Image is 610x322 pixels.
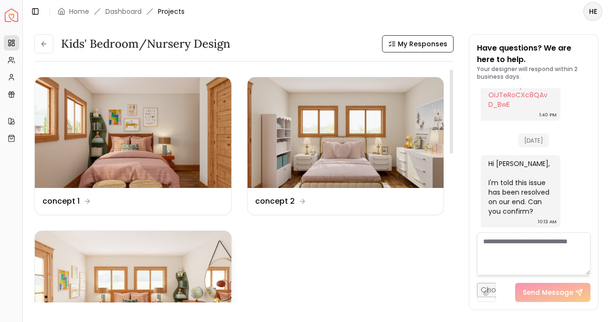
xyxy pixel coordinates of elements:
[248,77,444,188] img: concept 2
[584,3,601,20] span: HE
[538,217,557,227] div: 10:13 AM
[398,39,447,49] span: My Responses
[518,134,549,147] span: [DATE]
[61,36,230,52] h3: Kids' Bedroom/Nursery design
[477,42,590,65] p: Have questions? We are here to help.
[35,77,231,188] img: concept 1
[488,159,550,216] div: Hi [PERSON_NAME], I'm told this issue has been resolved on our end. Can you confirm?
[539,110,557,120] div: 1:40 PM
[583,2,602,21] button: HE
[247,77,445,215] a: concept 2concept 2
[69,7,89,16] a: Home
[255,196,295,207] dd: concept 2
[5,9,18,22] a: Spacejoy
[34,77,232,215] a: concept 1concept 1
[42,196,80,207] dd: concept 1
[58,7,185,16] nav: breadcrumb
[382,35,454,52] button: My Responses
[477,65,590,81] p: Your designer will respond within 2 business days.
[5,9,18,22] img: Spacejoy Logo
[158,7,185,16] span: Projects
[105,7,142,16] a: Dashboard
